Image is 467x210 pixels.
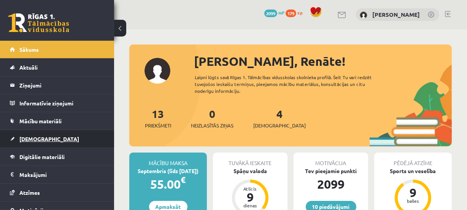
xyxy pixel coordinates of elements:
[129,175,207,193] div: 55.00
[19,46,39,53] span: Sākums
[19,76,105,94] legend: Ziņojumi
[374,153,452,167] div: Pēdējā atzīme
[239,203,262,208] div: dienas
[10,184,105,201] a: Atzīmes
[286,10,296,17] span: 179
[10,76,105,94] a: Ziņojumi
[239,191,262,203] div: 9
[19,135,79,142] span: [DEMOGRAPHIC_DATA]
[8,13,69,32] a: Rīgas 1. Tālmācības vidusskola
[129,153,207,167] div: Mācību maksa
[253,122,306,129] span: [DEMOGRAPHIC_DATA]
[374,167,452,175] div: Sports un veselība
[264,10,277,17] span: 2099
[10,130,105,148] a: [DEMOGRAPHIC_DATA]
[297,10,302,16] span: xp
[10,59,105,76] a: Aktuāli
[10,94,105,112] a: Informatīvie ziņojumi
[10,41,105,58] a: Sākums
[213,153,288,167] div: Tuvākā ieskaite
[19,153,65,160] span: Digitālie materiāli
[191,122,233,129] span: Neizlasītās ziņas
[19,118,62,124] span: Mācību materiāli
[402,186,424,199] div: 9
[19,189,40,196] span: Atzīmes
[19,94,105,112] legend: Informatīvie ziņojumi
[286,10,306,16] a: 179 xp
[253,107,306,129] a: 4[DEMOGRAPHIC_DATA]
[10,112,105,130] a: Mācību materiāli
[10,166,105,183] a: Maksājumi
[213,167,288,175] div: Spāņu valoda
[372,11,420,18] a: [PERSON_NAME]
[19,166,105,183] legend: Maksājumi
[402,199,424,203] div: balles
[145,122,171,129] span: Priekšmeti
[145,107,171,129] a: 13Priekšmeti
[239,186,262,191] div: Atlicis
[294,175,368,193] div: 2099
[360,11,367,19] img: Renāte Dreimane
[264,10,284,16] a: 2099 mP
[294,153,368,167] div: Motivācija
[195,74,388,94] div: Laipni lūgts savā Rīgas 1. Tālmācības vidusskolas skolnieka profilā. Šeit Tu vari redzēt tuvojošo...
[191,107,233,129] a: 0Neizlasītās ziņas
[278,10,284,16] span: mP
[181,174,186,185] span: €
[10,148,105,165] a: Digitālie materiāli
[194,52,452,70] div: [PERSON_NAME], Renāte!
[19,64,38,71] span: Aktuāli
[129,167,207,175] div: Septembris (līdz [DATE])
[294,167,368,175] div: Tev pieejamie punkti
